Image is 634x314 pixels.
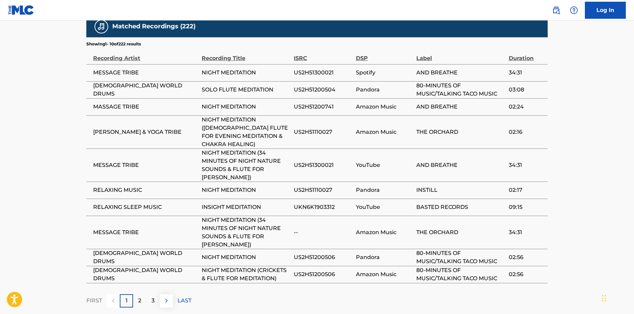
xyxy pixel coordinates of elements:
div: ISRC [294,47,352,62]
span: RELAXING MUSIC [93,186,198,194]
span: 02:17 [509,186,544,194]
div: Duration [509,47,544,62]
span: MESSAGE TRIBE [93,69,198,77]
span: THE ORCHARD [416,128,505,136]
span: Spotify [356,69,413,77]
span: Amazon Music [356,228,413,237]
span: [DEMOGRAPHIC_DATA] WORLD DRUMS [93,266,198,283]
span: US2H51200506 [294,270,352,279]
span: 80-MINUTES OF MUSIC/TALKING TACO MUSIC [416,249,505,266]
img: MLC Logo [8,5,34,15]
span: THE ORCHARD [416,228,505,237]
span: AND BREATHE [416,161,505,169]
div: DSP [356,47,413,62]
span: Pandora [356,86,413,94]
span: RELAXING SLEEP MUSIC [93,203,198,211]
p: Showing 1 - 10 of 222 results [86,41,141,47]
div: Recording Title [202,47,290,62]
span: 09:15 [509,203,544,211]
span: 34:31 [509,69,544,77]
span: Amazon Music [356,270,413,279]
span: 34:31 [509,161,544,169]
span: [PERSON_NAME] & YOGA TRIBE [93,128,198,136]
span: [DEMOGRAPHIC_DATA] WORLD DRUMS [93,249,198,266]
span: NIGHT MEDITATION ([DEMOGRAPHIC_DATA] FLUTE FOR EVENING MEDITATION & CHAKRA HEALING) [202,116,290,148]
span: -- [294,228,352,237]
span: US2H51200504 [294,86,352,94]
span: 03:08 [509,86,544,94]
p: 1 [126,297,128,305]
span: MASSAGE TRIBE [93,103,198,111]
iframe: Chat Widget [600,281,634,314]
span: MESSAGE TRIBE [93,161,198,169]
div: Drag [602,288,606,309]
span: 02:56 [509,270,544,279]
span: NIGHT MEDITATION (34 MINUTES OF NIGHT NATURE SOUNDS & FLUTE FOR [PERSON_NAME]) [202,216,290,249]
span: NIGHT MEDITATION (34 MINUTES OF NIGHT NATURE SOUNDS & FLUTE FOR [PERSON_NAME]) [202,149,290,182]
img: help [570,6,578,14]
span: 34:31 [509,228,544,237]
span: US2H51200741 [294,103,352,111]
span: NIGHT MEDITATION [202,103,290,111]
h5: Matched Recordings (222) [112,23,196,30]
span: NIGHT MEDITATION [202,186,290,194]
span: AND BREATHE [416,69,505,77]
span: Amazon Music [356,103,413,111]
p: LAST [177,297,191,305]
span: NIGHT MEDITATION (CRICKETS & FLUTE FOR MEDITATION) [202,266,290,283]
span: AND BREATHE [416,103,505,111]
span: 02:16 [509,128,544,136]
p: 3 [152,297,155,305]
span: 02:24 [509,103,544,111]
span: Pandora [356,186,413,194]
div: Help [567,3,581,17]
span: 80-MINUTES OF MUSIC/TALKING TACO MUSIC [416,266,505,283]
p: FIRST [86,297,102,305]
span: Pandora [356,253,413,261]
span: 02:56 [509,253,544,261]
span: YouTube [356,161,413,169]
span: INSIGHT MEDITATION [202,203,290,211]
span: MESSAGE TRIBE [93,228,198,237]
span: US2H51200506 [294,253,352,261]
a: Log In [585,2,626,19]
span: INSTILL [416,186,505,194]
span: UKN6K1903312 [294,203,352,211]
span: SOLO FLUTE MEDITATION [202,86,290,94]
img: right [162,297,171,305]
span: US2H51300021 [294,161,352,169]
span: 80-MINUTES OF MUSIC/TALKING TACO MUSIC [416,82,505,98]
span: BASTED RECORDS [416,203,505,211]
span: NIGHT MEDITATION [202,253,290,261]
p: 2 [138,297,141,305]
div: Recording Artist [93,47,198,62]
span: [DEMOGRAPHIC_DATA] WORLD DRUMS [93,82,198,98]
span: US2H51110027 [294,128,352,136]
img: search [552,6,560,14]
div: Label [416,47,505,62]
span: NIGHT MEDITATION [202,69,290,77]
span: YouTube [356,203,413,211]
img: Matched Recordings [97,23,105,31]
a: Public Search [549,3,563,17]
span: US2H51110027 [294,186,352,194]
span: Amazon Music [356,128,413,136]
span: US2H51300021 [294,69,352,77]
